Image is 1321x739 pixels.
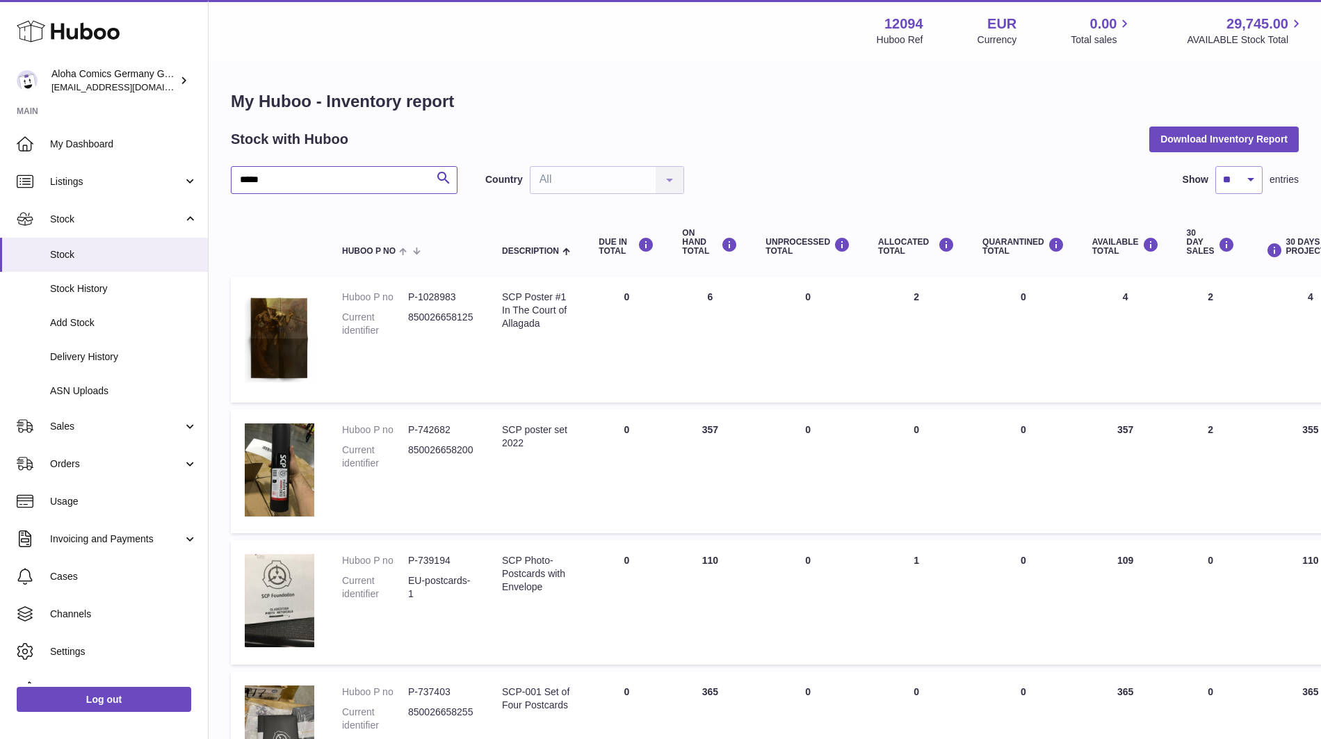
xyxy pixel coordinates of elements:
span: Huboo P no [342,247,396,256]
img: product image [245,423,314,517]
span: ASN Uploads [50,384,197,398]
td: 0 [1173,540,1249,664]
span: AVAILABLE Stock Total [1187,33,1304,47]
span: Channels [50,608,197,621]
span: Stock [50,248,197,261]
span: 29,745.00 [1226,15,1288,33]
div: Huboo Ref [877,33,923,47]
dt: Current identifier [342,574,408,601]
span: Stock History [50,282,197,295]
td: 357 [668,409,752,533]
div: ON HAND Total [682,229,738,257]
img: product image [245,554,314,647]
td: 0 [752,409,864,533]
dt: Huboo P no [342,423,408,437]
span: Listings [50,175,183,188]
dt: Current identifier [342,444,408,470]
span: Stock [50,213,183,226]
span: Settings [50,645,197,658]
span: 0 [1021,686,1026,697]
span: 0 [1021,555,1026,566]
dd: 850026658255 [408,706,474,732]
td: 2 [1173,277,1249,403]
div: SCP-001 Set of Four Postcards [502,685,571,712]
span: 0 [1021,291,1026,302]
span: Description [502,247,559,256]
td: 6 [668,277,752,403]
span: Delivery History [50,350,197,364]
dd: EU-postcards-1 [408,574,474,601]
div: SCP Poster #1 In The Court of Allagada [502,291,571,330]
dd: P-1028983 [408,291,474,304]
td: 0 [752,277,864,403]
td: 1 [864,540,969,664]
td: 0 [585,540,668,664]
dt: Huboo P no [342,291,408,304]
dd: P-737403 [408,685,474,699]
span: Usage [50,495,197,508]
td: 0 [585,277,668,403]
span: 0.00 [1090,15,1117,33]
label: Show [1183,173,1208,186]
h2: Stock with Huboo [231,130,348,149]
span: entries [1270,173,1299,186]
td: 2 [864,277,969,403]
td: 0 [864,409,969,533]
div: UNPROCESSED Total [765,237,850,256]
dd: P-742682 [408,423,474,437]
span: Total sales [1071,33,1133,47]
dd: 850026658200 [408,444,474,470]
div: ALLOCATED Total [878,237,955,256]
span: Orders [50,457,183,471]
td: 110 [668,540,752,664]
dd: P-739194 [408,554,474,567]
td: 2 [1173,409,1249,533]
div: 30 DAY SALES [1187,229,1235,257]
td: 0 [752,540,864,664]
span: [EMAIL_ADDRESS][DOMAIN_NAME] [51,81,204,92]
span: My Dashboard [50,138,197,151]
div: Currency [978,33,1017,47]
span: Invoicing and Payments [50,533,183,546]
dt: Huboo P no [342,554,408,567]
td: 357 [1078,409,1173,533]
dd: 850026658125 [408,311,474,337]
a: 29,745.00 AVAILABLE Stock Total [1187,15,1304,47]
a: Log out [17,687,191,712]
dt: Current identifier [342,311,408,337]
td: 0 [585,409,668,533]
div: SCP Photo-Postcards with Envelope [502,554,571,594]
span: Add Stock [50,316,197,330]
img: comicsaloha@gmail.com [17,70,38,91]
label: Country [485,173,523,186]
div: AVAILABLE Total [1092,237,1159,256]
span: Cases [50,570,197,583]
div: SCP poster set 2022 [502,423,571,450]
dt: Huboo P no [342,685,408,699]
strong: EUR [987,15,1016,33]
div: Aloha Comics Germany GmbH [51,67,177,94]
a: 0.00 Total sales [1071,15,1133,47]
h1: My Huboo - Inventory report [231,90,1299,113]
img: product image [245,291,314,385]
td: 4 [1078,277,1173,403]
button: Download Inventory Report [1149,127,1299,152]
strong: 12094 [884,15,923,33]
div: DUE IN TOTAL [599,237,654,256]
div: QUARANTINED Total [982,237,1064,256]
span: Sales [50,420,183,433]
span: Returns [50,683,197,696]
span: 0 [1021,424,1026,435]
td: 109 [1078,540,1173,664]
dt: Current identifier [342,706,408,732]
